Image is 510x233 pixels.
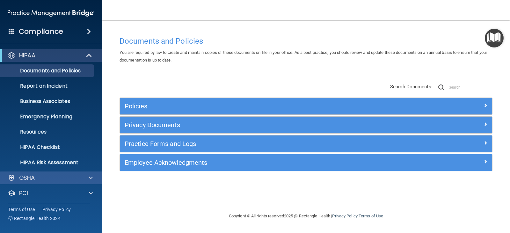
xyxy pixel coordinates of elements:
a: Policies [125,101,487,111]
a: Terms of Use [359,214,383,218]
p: Business Associates [4,98,91,105]
span: You are required by law to create and maintain copies of these documents on file in your office. ... [120,50,487,62]
a: OSHA [8,174,93,182]
a: PCI [8,189,93,197]
a: Privacy Policy [42,206,71,213]
p: Documents and Policies [4,68,91,74]
p: HIPAA [19,52,35,59]
img: ic-search.3b580494.png [438,84,444,90]
h5: Employee Acknowledgments [125,159,394,166]
input: Search [449,83,492,92]
span: Ⓒ Rectangle Health 2024 [8,215,61,222]
a: Privacy Policy [332,214,357,218]
h5: Privacy Documents [125,121,394,128]
p: Resources [4,129,91,135]
p: PCI [19,189,28,197]
a: Terms of Use [8,206,35,213]
h4: Documents and Policies [120,37,492,45]
p: HIPAA Risk Assessment [4,159,91,166]
h4: Compliance [19,27,63,36]
h5: Practice Forms and Logs [125,140,394,147]
div: Copyright © All rights reserved 2025 @ Rectangle Health | | [190,206,422,226]
a: HIPAA [8,52,92,59]
p: Emergency Planning [4,113,91,120]
h5: Policies [125,103,394,110]
p: HIPAA Checklist [4,144,91,150]
a: Privacy Documents [125,120,487,130]
p: OSHA [19,174,35,182]
span: Search Documents: [390,84,433,90]
a: Practice Forms and Logs [125,139,487,149]
p: Report an Incident [4,83,91,89]
a: Employee Acknowledgments [125,157,487,168]
button: Open Resource Center [485,29,504,47]
img: PMB logo [8,7,94,19]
